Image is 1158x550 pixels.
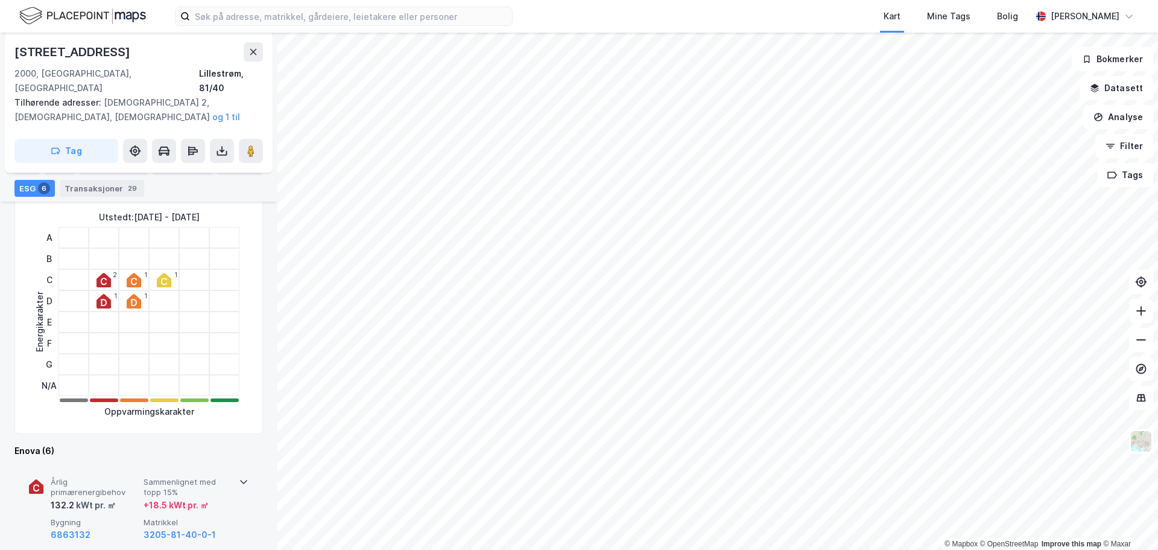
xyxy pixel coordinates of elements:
[144,517,232,528] span: Matrikkel
[42,227,57,248] div: A
[51,477,139,498] span: Årlig primærenergibehov
[190,7,512,25] input: Søk på adresse, matrikkel, gårdeiere, leietakere eller personer
[74,498,116,513] div: kWt pr. ㎡
[42,312,57,333] div: E
[1098,492,1158,550] iframe: Chat Widget
[42,269,57,290] div: C
[144,292,147,299] div: 1
[980,540,1039,548] a: OpenStreetMap
[199,66,263,95] div: Lillestrøm, 81/40
[125,182,139,194] div: 29
[104,405,194,419] div: Oppvarmingskarakter
[38,182,50,194] div: 6
[144,271,147,278] div: 1
[51,517,139,528] span: Bygning
[927,9,970,24] div: Mine Tags
[1072,47,1153,71] button: Bokmerker
[14,95,253,124] div: [DEMOGRAPHIC_DATA] 2, [DEMOGRAPHIC_DATA], [DEMOGRAPHIC_DATA]
[997,9,1018,24] div: Bolig
[1095,134,1153,158] button: Filter
[1051,9,1119,24] div: [PERSON_NAME]
[14,180,55,197] div: ESG
[14,444,263,458] div: Enova (6)
[944,540,978,548] a: Mapbox
[144,498,209,513] div: + 18.5 kWt pr. ㎡
[42,375,57,396] div: N/A
[14,42,133,62] div: [STREET_ADDRESS]
[14,66,199,95] div: 2000, [GEOGRAPHIC_DATA], [GEOGRAPHIC_DATA]
[1042,540,1101,548] a: Improve this map
[1130,430,1153,453] img: Z
[42,248,57,269] div: B
[51,498,116,513] div: 132.2
[42,290,57,312] div: D
[884,9,900,24] div: Kart
[33,292,47,352] div: Energikarakter
[19,5,146,27] img: logo.f888ab2527a4732fd821a326f86c7f29.svg
[144,528,216,542] button: 3205-81-40-0-1
[1097,163,1153,187] button: Tags
[144,477,232,498] span: Sammenlignet med topp 15%
[174,271,177,278] div: 1
[14,139,118,163] button: Tag
[42,354,57,375] div: G
[51,528,90,542] button: 6863132
[113,271,117,278] div: 2
[99,210,200,225] div: Utstedt : [DATE] - [DATE]
[114,292,117,299] div: 1
[14,97,104,107] span: Tilhørende adresser:
[60,180,144,197] div: Transaksjoner
[42,333,57,354] div: F
[1083,105,1153,129] button: Analyse
[1080,76,1153,100] button: Datasett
